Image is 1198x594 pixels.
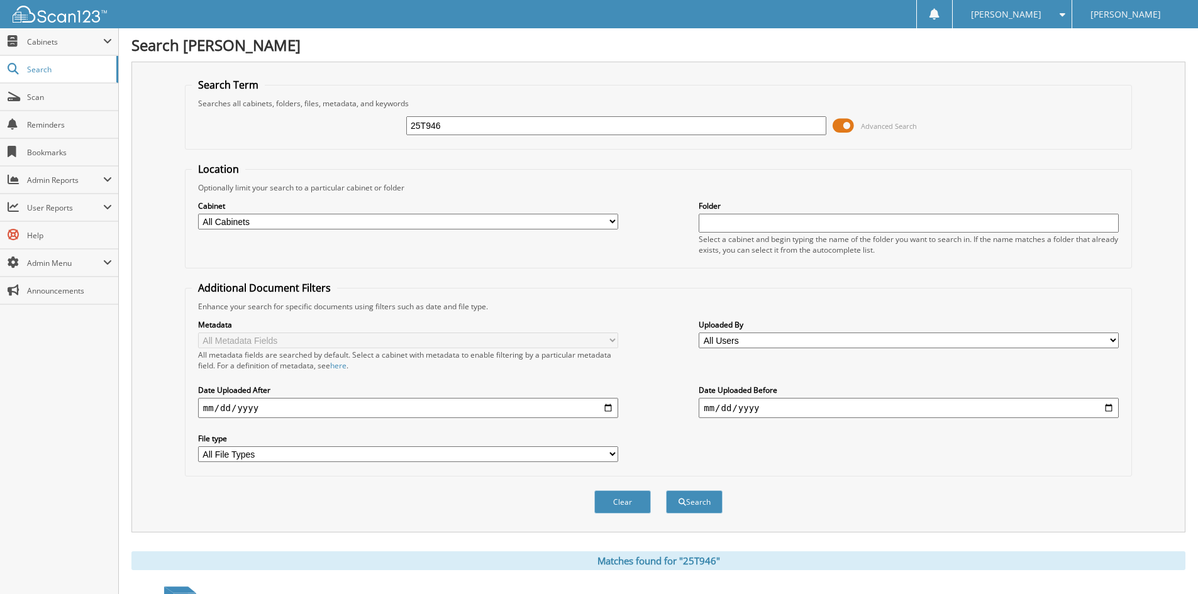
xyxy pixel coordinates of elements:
[330,360,347,371] a: here
[192,78,265,92] legend: Search Term
[27,92,112,102] span: Scan
[27,36,103,47] span: Cabinets
[13,6,107,23] img: scan123-logo-white.svg
[131,551,1185,570] div: Matches found for "25T946"
[971,11,1041,18] span: [PERSON_NAME]
[699,201,1119,211] label: Folder
[27,64,110,75] span: Search
[198,398,618,418] input: start
[666,490,723,514] button: Search
[198,385,618,395] label: Date Uploaded After
[192,182,1125,193] div: Optionally limit your search to a particular cabinet or folder
[27,119,112,130] span: Reminders
[192,301,1125,312] div: Enhance your search for specific documents using filters such as date and file type.
[192,162,245,176] legend: Location
[699,385,1119,395] label: Date Uploaded Before
[198,201,618,211] label: Cabinet
[198,349,618,371] div: All metadata fields are searched by default. Select a cabinet with metadata to enable filtering b...
[192,281,337,295] legend: Additional Document Filters
[27,258,103,268] span: Admin Menu
[192,98,1125,109] div: Searches all cabinets, folders, files, metadata, and keywords
[27,175,103,185] span: Admin Reports
[27,285,112,296] span: Announcements
[27,202,103,213] span: User Reports
[699,398,1119,418] input: end
[861,121,917,131] span: Advanced Search
[699,319,1119,330] label: Uploaded By
[1090,11,1161,18] span: [PERSON_NAME]
[27,147,112,158] span: Bookmarks
[131,35,1185,55] h1: Search [PERSON_NAME]
[699,234,1119,255] div: Select a cabinet and begin typing the name of the folder you want to search in. If the name match...
[198,319,618,330] label: Metadata
[594,490,651,514] button: Clear
[27,230,112,241] span: Help
[198,433,618,444] label: File type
